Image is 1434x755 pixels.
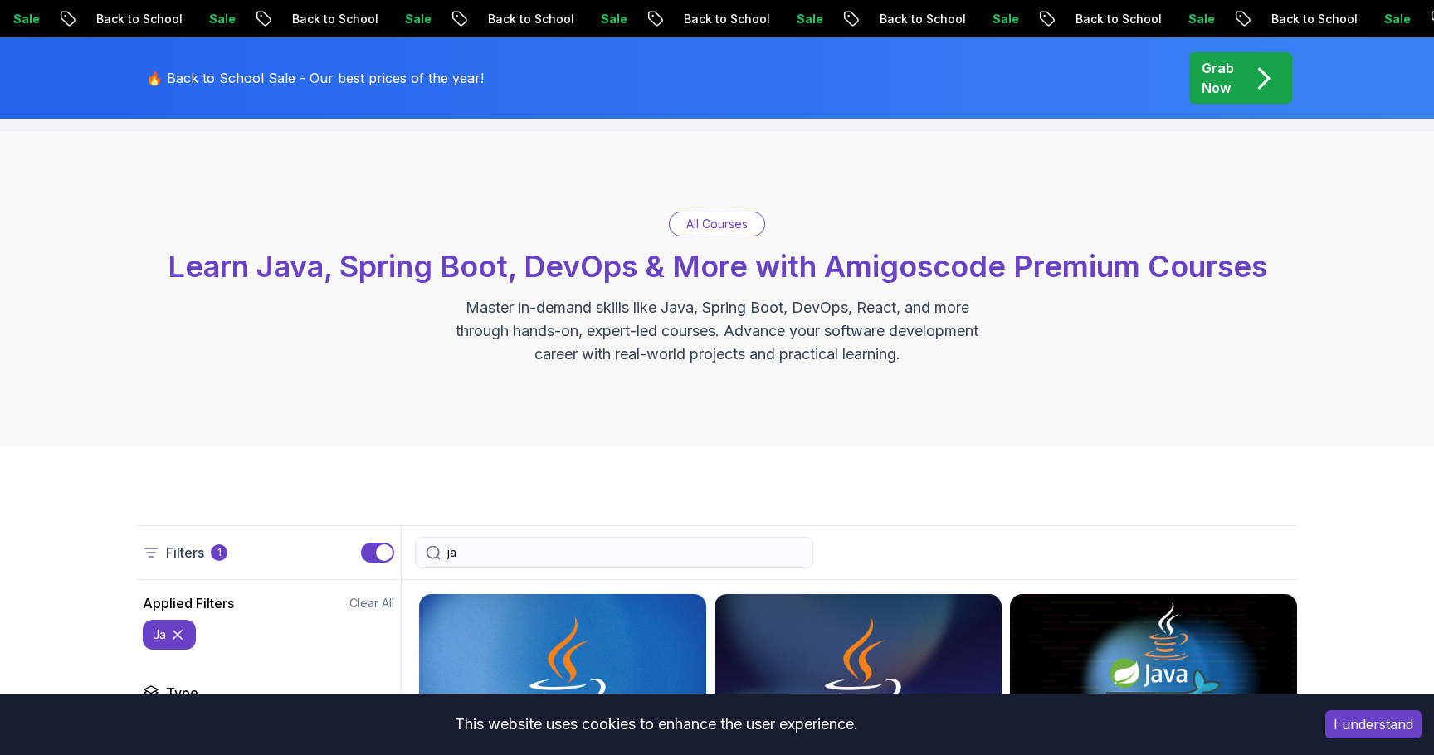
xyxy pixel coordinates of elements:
p: Master in-demand skills like Java, Spring Boot, DevOps, React, and more through hands-on, expert-... [438,296,996,366]
img: Java for Beginners card [419,594,706,755]
button: Accept cookies [1325,710,1422,738]
p: 1 [217,546,222,559]
button: ja [143,620,196,650]
p: Back to School [1239,11,1352,27]
p: Back to School [64,11,177,27]
p: Back to School [1043,11,1156,27]
div: This website uses cookies to enhance the user experience. [12,706,1300,743]
p: Grab Now [1202,58,1234,98]
p: Back to School [847,11,960,27]
p: Filters [166,543,204,563]
p: Sale [960,11,1013,27]
input: Search Java, React, Spring boot ... [447,544,802,561]
p: Sale [1352,11,1405,27]
img: Java for Developers card [715,594,1002,755]
p: Sale [1156,11,1209,27]
p: ja [153,626,166,643]
p: Back to School [456,11,568,27]
p: Sale [568,11,622,27]
img: Docker for Java Developers card [1010,594,1297,755]
p: Back to School [651,11,764,27]
p: Sale [177,11,230,27]
p: Sale [764,11,817,27]
p: Back to School [260,11,373,27]
p: All Courses [686,216,748,232]
p: 🔥 Back to School Sale - Our best prices of the year! [146,68,484,88]
button: Clear All [349,595,394,611]
p: Sale [373,11,426,27]
h2: Type [166,683,198,703]
h2: Applied Filters [143,593,234,613]
span: Learn Java, Spring Boot, DevOps & More with Amigoscode Premium Courses [168,248,1267,285]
